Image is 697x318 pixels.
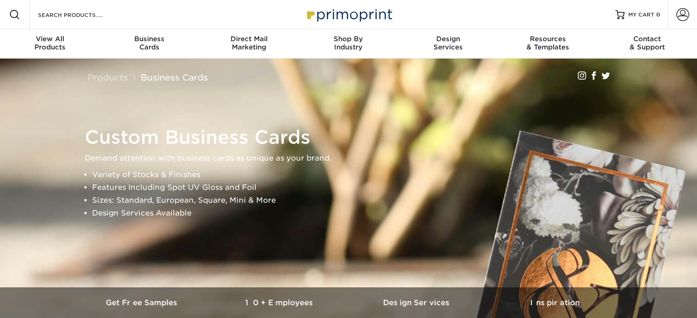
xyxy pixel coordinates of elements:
div: Marketing [199,35,299,51]
div: & Templates [498,35,597,51]
span: Contact [598,35,697,43]
span: Design [398,35,498,43]
div: Cards [99,35,199,51]
span: 0 [656,11,660,18]
h3: Design Services [349,298,486,307]
span: MY CART [628,11,654,19]
a: BusinessCards [99,29,199,59]
a: 10+ Employees [211,287,349,318]
div: Industry [299,35,398,51]
div: Services [398,35,498,51]
li: Features Including Spot UV Gloss and Foil [92,181,621,194]
div: & Support [598,35,697,51]
a: Get Free Samples [74,287,211,318]
li: Sizes: Standard, European, Square, Mini & More [92,194,621,207]
a: Direct MailMarketing [199,29,299,59]
a: Products [88,72,128,82]
span: Resources [498,35,597,43]
li: Variety of Stocks & Finishes [92,168,621,181]
a: Business Cards [141,72,208,82]
span: Direct Mail [199,35,299,43]
a: Resources& Templates [498,29,597,59]
a: DesignServices [398,29,498,59]
span: Shop By [299,35,398,43]
p: Demand attention with business cards as unique as your brand. [85,152,621,165]
h3: Inspiration [486,298,624,307]
a: Design Services [349,287,486,318]
h3: 10+ Employees [211,298,349,307]
a: Shop ByIndustry [299,29,398,59]
li: Design Services Available [92,207,621,220]
span: Business [99,35,199,43]
input: SEARCH PRODUCTS..... [37,9,126,20]
h3: Get Free Samples [74,298,211,307]
a: Inspiration [486,287,624,318]
h1: Custom Business Cards [85,126,621,148]
a: Contact& Support [598,29,697,59]
img: Primoprint [303,5,395,24]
